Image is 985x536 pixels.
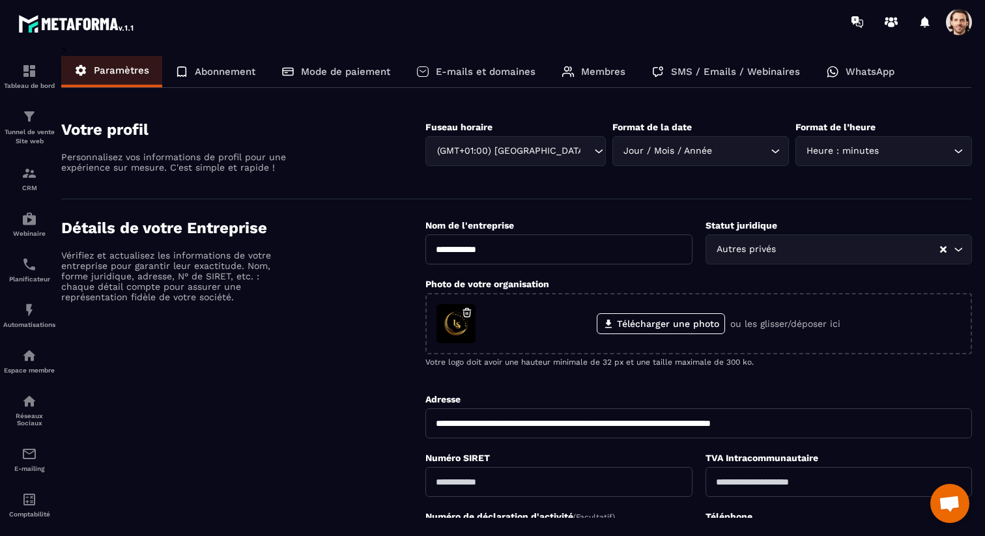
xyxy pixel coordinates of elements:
input: Search for option [581,144,591,158]
label: Fuseau horaire [425,122,493,132]
label: Numéro SIRET [425,453,490,463]
label: Numéro de déclaration d'activité [425,511,615,522]
img: automations [21,348,37,363]
label: Téléphone [706,511,752,522]
img: formation [21,109,37,124]
span: Autres privés [714,242,779,257]
p: Comptabilité [3,511,55,518]
h4: Votre profil [61,120,425,139]
img: social-network [21,393,37,409]
label: Format de la date [612,122,692,132]
input: Search for option [715,144,767,158]
img: automations [21,302,37,318]
div: Search for option [425,136,606,166]
a: automationsautomationsEspace membre [3,338,55,384]
a: automationsautomationsWebinaire [3,201,55,247]
p: SMS / Emails / Webinaires [671,66,800,78]
label: Nom de l'entreprise [425,220,514,231]
div: Search for option [612,136,789,166]
p: Planificateur [3,275,55,283]
p: Abonnement [195,66,255,78]
p: E-mails et domaines [436,66,535,78]
p: Personnalisez vos informations de profil pour une expérience sur mesure. C'est simple et rapide ! [61,152,289,173]
span: (GMT+01:00) [GEOGRAPHIC_DATA] [434,144,581,158]
span: Heure : minutes [804,144,882,158]
p: Mode de paiement [301,66,390,78]
img: formation [21,63,37,79]
a: accountantaccountantComptabilité [3,482,55,528]
label: Télécharger une photo [597,313,725,334]
p: Webinaire [3,230,55,237]
p: Vérifiez et actualisez les informations de votre entreprise pour garantir leur exactitude. Nom, f... [61,250,289,302]
label: Format de l’heure [795,122,876,132]
button: Clear Selected [940,245,947,255]
p: CRM [3,184,55,191]
p: ou les glisser/déposer ici [730,318,840,329]
a: Ouvrir le chat [930,484,969,523]
p: Tableau de bord [3,82,55,89]
img: automations [21,211,37,227]
label: Statut juridique [706,220,777,231]
a: emailemailE-mailing [3,436,55,482]
a: automationsautomationsAutomatisations [3,292,55,338]
p: Automatisations [3,321,55,328]
a: formationformationTableau de bord [3,53,55,99]
label: Adresse [425,394,461,404]
img: email [21,446,37,462]
p: Votre logo doit avoir une hauteur minimale de 32 px et une taille maximale de 300 ko. [425,358,972,367]
p: Paramètres [94,64,149,76]
img: logo [18,12,136,35]
p: WhatsApp [846,66,894,78]
a: social-networksocial-networkRéseaux Sociaux [3,384,55,436]
span: (Facultatif) [573,513,615,522]
p: E-mailing [3,465,55,472]
p: Réseaux Sociaux [3,412,55,427]
img: accountant [21,492,37,507]
h4: Détails de votre Entreprise [61,219,425,237]
p: Tunnel de vente Site web [3,128,55,146]
span: Jour / Mois / Année [621,144,715,158]
a: formationformationTunnel de vente Site web [3,99,55,156]
p: Membres [581,66,625,78]
img: scheduler [21,257,37,272]
label: Photo de votre organisation [425,279,549,289]
img: formation [21,165,37,181]
input: Search for option [779,242,939,257]
a: formationformationCRM [3,156,55,201]
input: Search for option [882,144,950,158]
a: schedulerschedulerPlanificateur [3,247,55,292]
p: Espace membre [3,367,55,374]
label: TVA Intracommunautaire [706,453,818,463]
div: Search for option [795,136,972,166]
div: Search for option [706,234,972,264]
